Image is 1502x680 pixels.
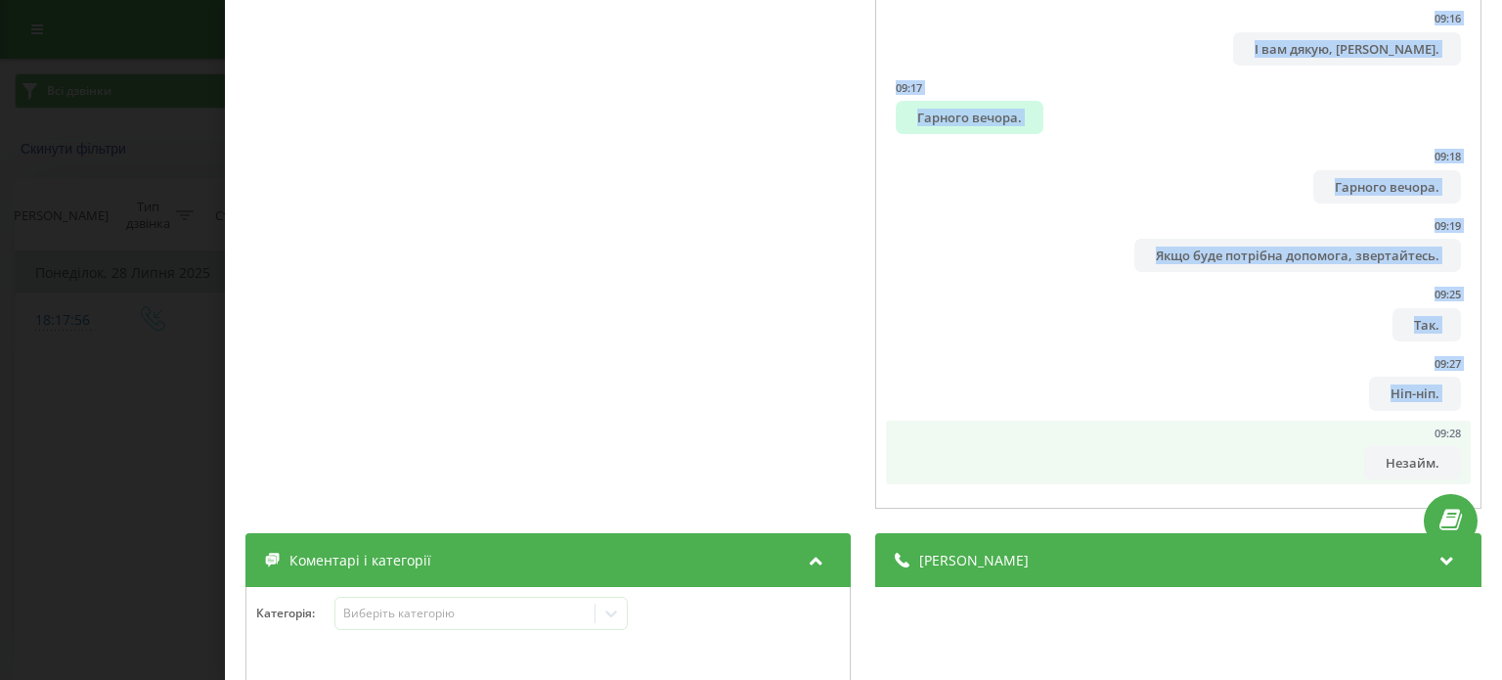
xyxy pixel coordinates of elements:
[1435,149,1461,163] div: 09:18
[1435,426,1461,440] div: 09:28
[1435,287,1461,301] div: 09:25
[343,606,588,621] div: Виберіть категорію
[1435,356,1461,371] div: 09:27
[289,551,431,570] span: Коментарі і категорії
[1134,239,1461,272] div: Якщо буде потрібна допомога, звертайтесь.
[1369,377,1461,410] div: Ніп-ніп.
[897,80,923,95] div: 09:17
[1313,170,1461,204] div: Гарного вечора.
[1364,446,1461,479] div: Незайм.
[1392,308,1461,341] div: Так.
[256,607,334,620] h4: Категорія :
[1435,11,1461,25] div: 09:16
[1233,32,1461,66] div: І вам дякую, [PERSON_NAME].
[1435,218,1461,233] div: 09:19
[920,551,1030,570] span: [PERSON_NAME]
[897,101,1044,134] div: Гарного вечора.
